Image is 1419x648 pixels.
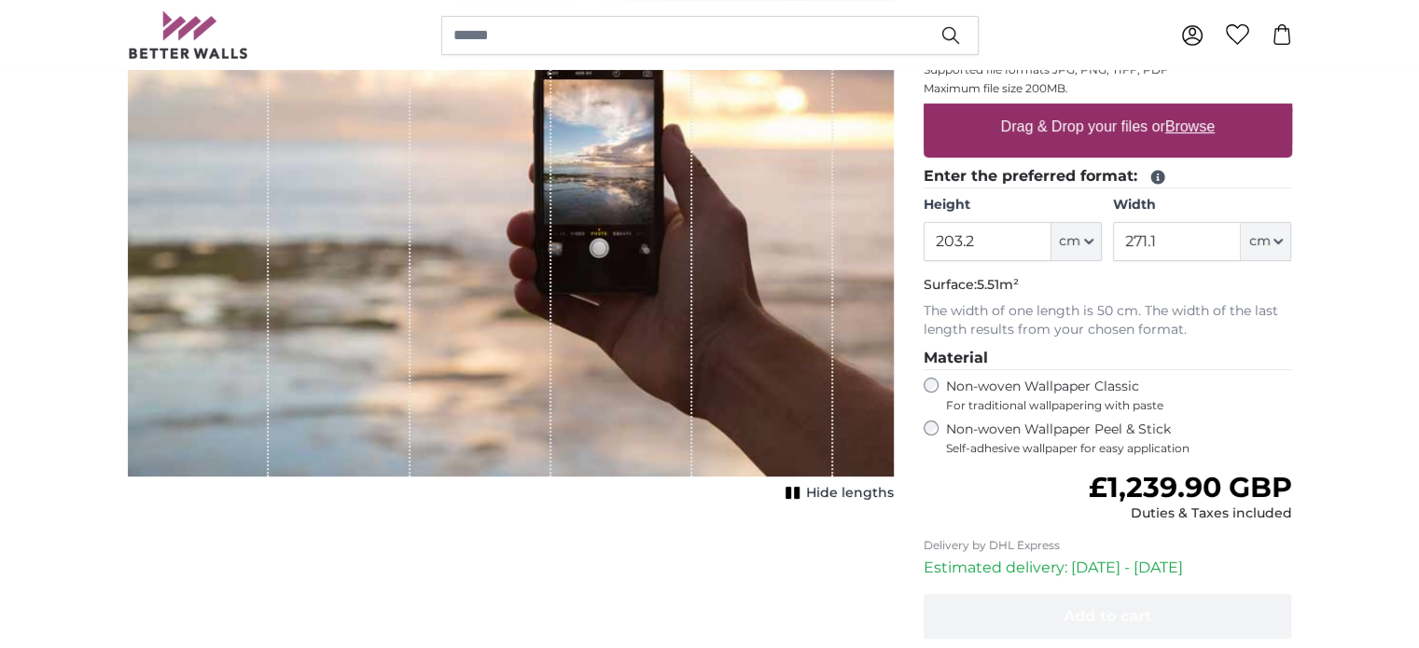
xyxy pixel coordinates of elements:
p: The width of one length is 50 cm. The width of the last length results from your chosen format. [924,302,1292,339]
span: Self-adhesive wallpaper for easy application [946,441,1292,456]
button: cm [1241,222,1291,261]
label: Non-woven Wallpaper Peel & Stick [946,421,1292,456]
legend: Enter the preferred format: [924,165,1292,188]
label: Height [924,196,1102,214]
span: For traditional wallpapering with paste [946,398,1292,413]
span: cm [1248,232,1270,251]
legend: Material [924,347,1292,370]
label: Non-woven Wallpaper Classic [946,378,1292,413]
span: 5.51m² [977,276,1019,293]
p: Delivery by DHL Express [924,538,1292,553]
button: cm [1051,222,1102,261]
span: Add to cart [1064,607,1151,625]
span: £1,239.90 GBP [1088,470,1291,504]
img: Betterwalls [128,11,249,59]
span: cm [1059,232,1080,251]
span: Hide lengths [806,484,894,503]
label: Drag & Drop your files or [993,108,1221,145]
div: Duties & Taxes included [1088,504,1291,523]
u: Browse [1165,118,1215,134]
label: Width [1113,196,1291,214]
p: Maximum file size 200MB. [924,81,1292,96]
button: Hide lengths [780,480,894,506]
p: Supported file formats JPG, PNG, TIFF, PDF [924,62,1292,77]
p: Estimated delivery: [DATE] - [DATE] [924,557,1292,579]
button: Add to cart [924,594,1292,639]
p: Surface: [924,276,1292,295]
